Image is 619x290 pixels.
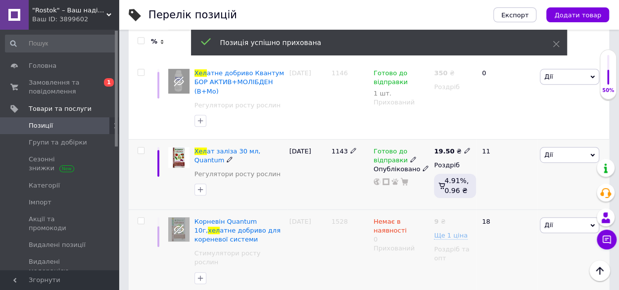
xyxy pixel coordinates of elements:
span: 1 [104,78,114,87]
span: Видалені модерацією [29,257,92,275]
span: 1528 [332,218,348,225]
div: ₴ [434,217,445,226]
img: Хелат железа 30 мл, Quantum [168,147,190,168]
span: Позиції [29,121,53,130]
input: Пошук [5,35,117,52]
div: 0 [476,61,537,140]
span: 1146 [332,69,348,77]
span: "Rostok" – Ваш надійний помічник у світі саду та городу! [32,6,106,15]
div: Опубліковано [374,165,429,174]
span: Ще 1 ціна [434,232,468,240]
span: Імпорт [29,198,51,207]
span: Категорії [29,181,60,190]
span: Сезонні знижки [29,155,92,173]
span: Дії [544,221,553,229]
span: 4.91%, 0.96 ₴ [444,177,469,194]
span: Немає в наявності [374,218,407,237]
span: Товари та послуги [29,104,92,113]
span: Замовлення та повідомлення [29,78,92,96]
a: Регулятори росту рослин [194,101,281,110]
div: ₴ [434,147,470,156]
b: 350 [434,69,447,77]
div: [DATE] [287,139,329,209]
div: 50% [600,87,616,94]
span: Дії [544,73,553,80]
img: Хелатное удобрение Квантум БОР АКТИВ+МОЛИБДЕН (B+Mo) [168,69,190,94]
span: Корневін Quantum 10г, [194,218,257,234]
img: Корневін Quantum 10г, хелатне добриво для кореневої системи [168,217,190,242]
span: Хел [194,69,207,77]
div: ₴ [434,69,454,78]
div: Роздріб [434,161,474,170]
button: Наверх [589,260,610,281]
a: Хелатне добриво Квантум БОР АКТИВ+МОЛІБДЕН (B+Mo) [194,69,284,95]
a: Стимулятори росту рослин [194,249,285,267]
div: Прихований [374,98,429,107]
button: Експорт [493,7,537,22]
div: Перелік позицій [148,10,237,20]
b: 19.50 [434,147,454,155]
div: 11 [476,139,537,209]
span: Готово до відправки [374,147,408,167]
a: Регулятори росту рослин [194,170,281,179]
div: Роздріб та опт [434,245,474,263]
span: Акції та промокоди [29,215,92,233]
span: Головна [29,61,56,70]
div: 1 шт. [374,90,429,97]
div: Прихований [374,244,429,253]
span: Групи та добірки [29,138,87,147]
span: ат заліза 30 мл, Quantum [194,147,261,164]
span: Хел [194,147,207,155]
span: Готово до відправки [374,69,408,89]
span: Дії [544,151,553,158]
div: Позиція успішно прихована [220,38,528,48]
span: атне добриво Квантум БОР АКТИВ+МОЛІБДЕН (B+Mo) [194,69,284,95]
span: Додати товар [554,11,601,19]
b: 9 [434,218,438,225]
div: Роздріб [434,83,474,92]
div: Ваш ID: 3899602 [32,15,119,24]
a: Корневін Quantum 10г,хелатне добриво для кореневої системи [194,218,281,243]
button: Чат з покупцем [597,230,617,249]
span: 1143 [332,147,348,155]
button: Додати товар [546,7,609,22]
div: 0 [374,217,429,244]
span: Експорт [501,11,529,19]
span: Видалені позиції [29,241,86,249]
span: % [151,37,157,46]
span: хел [208,227,220,234]
div: [DATE] [287,61,329,140]
a: Хелат заліза 30 мл, Quantum [194,147,261,164]
span: атне добриво для кореневої системи [194,227,281,243]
